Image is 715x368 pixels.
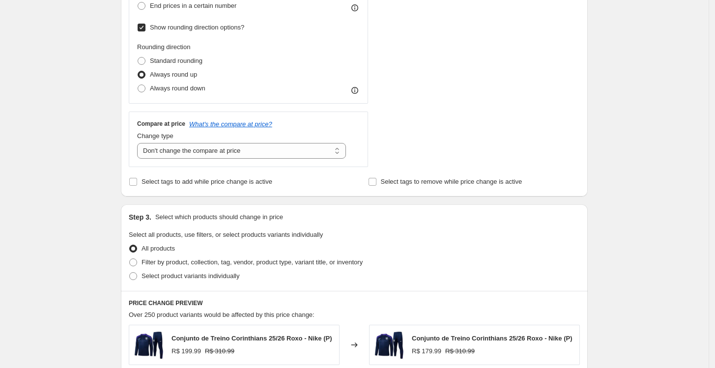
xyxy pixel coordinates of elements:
[142,245,175,252] span: All products
[374,330,404,360] img: img_9267-eb6ae285ff465d4c2817436255218528-1024-1024_800x-f3a899edb8e860028917527721618047-640-0_f...
[129,299,580,307] h6: PRICE CHANGE PREVIEW
[129,311,315,318] span: Over 250 product variants would be affected by this price change:
[150,2,236,9] span: End prices in a certain number
[155,212,283,222] p: Select which products should change in price
[142,178,272,185] span: Select tags to add while price change is active
[150,71,197,78] span: Always round up
[172,346,201,356] div: R$ 199.99
[142,272,239,280] span: Select product variants individually
[142,258,363,266] span: Filter by product, collection, tag, vendor, product type, variant title, or inventory
[189,120,272,128] button: What's the compare at price?
[412,346,441,356] div: R$ 179.99
[150,24,244,31] span: Show rounding direction options?
[129,212,151,222] h2: Step 3.
[381,178,522,185] span: Select tags to remove while price change is active
[137,43,190,51] span: Rounding direction
[134,330,164,360] img: img_9267-eb6ae285ff465d4c2817436255218528-1024-1024_800x-f3a899edb8e860028917527721618047-640-0_f...
[172,335,332,342] span: Conjunto de Treino Corinthians 25/26 Roxo - Nike (P)
[137,132,173,140] span: Change type
[150,85,205,92] span: Always round down
[205,346,234,356] strike: R$ 310.99
[137,120,185,128] h3: Compare at price
[129,231,323,238] span: Select all products, use filters, or select products variants individually
[445,346,475,356] strike: R$ 310.99
[412,335,572,342] span: Conjunto de Treino Corinthians 25/26 Roxo - Nike (P)
[150,57,202,64] span: Standard rounding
